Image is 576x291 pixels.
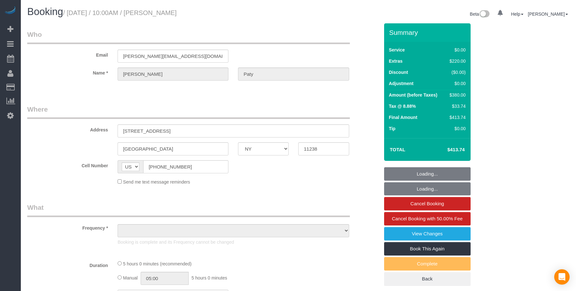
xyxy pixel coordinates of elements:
span: Manual [123,275,138,280]
label: Tax @ 8.88% [389,103,416,109]
a: View Changes [384,227,471,240]
label: Duration [22,260,113,269]
small: / [DATE] / 10:00AM / [PERSON_NAME] [63,9,177,16]
a: Cancel Booking with 50.00% Fee [384,212,471,225]
div: Open Intercom Messenger [554,269,570,285]
h3: Summary [389,29,467,36]
label: Frequency * [22,223,113,231]
div: $0.00 [447,47,465,53]
a: [PERSON_NAME] [528,12,568,17]
label: Email [22,50,113,58]
strong: Total [390,147,406,152]
p: Booking is complete and its Frequency cannot be changed [118,239,349,245]
div: $220.00 [447,58,465,64]
input: First Name [118,67,228,81]
label: Final Amount [389,114,417,121]
div: $0.00 [447,125,465,132]
a: Book This Again [384,242,471,256]
input: Last Name [238,67,349,81]
img: Automaid Logo [4,6,17,15]
div: $0.00 [447,80,465,87]
label: Adjustment [389,80,414,87]
span: Booking [27,6,63,17]
span: Cancel Booking with 50.00% Fee [392,216,463,221]
div: $33.74 [447,103,465,109]
label: Extras [389,58,403,64]
a: Beta [470,12,490,17]
div: $380.00 [447,92,465,98]
label: Discount [389,69,408,75]
span: 5 hours 0 minutes [192,275,227,280]
span: 5 hours 0 minutes (recommended) [123,261,192,266]
a: Back [384,272,471,286]
legend: Who [27,30,350,44]
span: Send me text message reminders [123,179,190,185]
a: Cancel Booking [384,197,471,210]
legend: Where [27,105,350,119]
label: Name * [22,67,113,76]
label: Address [22,124,113,133]
input: City [118,142,228,155]
legend: What [27,203,350,217]
div: $413.74 [447,114,465,121]
label: Cell Number [22,160,113,169]
label: Amount (before Taxes) [389,92,437,98]
label: Tip [389,125,396,132]
input: Zip Code [298,142,349,155]
label: Service [389,47,405,53]
h4: $413.74 [428,147,465,153]
a: Help [511,12,523,17]
input: Cell Number [143,160,228,173]
img: New interface [479,10,490,19]
div: ($0.00) [447,69,465,75]
input: Email [118,50,228,63]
